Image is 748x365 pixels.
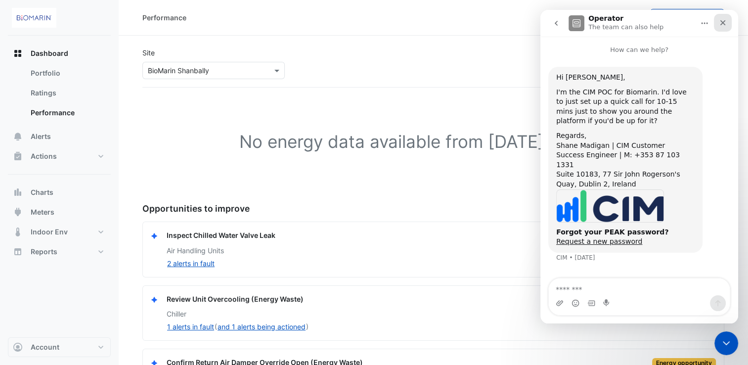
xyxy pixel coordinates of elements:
[13,132,23,141] app-icon: Alerts
[167,245,716,256] div: Air Handling Units
[8,182,111,202] button: Charts
[31,151,57,161] span: Actions
[31,132,51,141] span: Alerts
[31,187,53,197] span: Charts
[13,247,23,257] app-icon: Reports
[167,294,304,305] div: Review Unit Overcooling (Energy Waste)
[167,321,215,332] button: 1 alerts in fault
[13,48,23,58] app-icon: Dashboard
[23,103,111,123] a: Performance
[31,207,54,217] span: Meters
[142,203,724,214] h5: Opportunities to improve
[23,83,111,103] a: Ratings
[31,247,57,257] span: Reports
[13,187,23,197] app-icon: Charts
[142,12,186,23] div: Performance
[8,337,111,357] button: Account
[167,321,716,332] div: ( )
[13,227,23,237] app-icon: Indoor Env
[31,342,59,352] span: Account
[8,127,111,146] button: Alerts
[31,48,68,58] span: Dashboard
[167,258,215,269] button: 2 alerts in fault
[13,151,23,161] app-icon: Actions
[12,8,56,28] img: Company Logo
[8,242,111,262] button: Reports
[13,207,23,217] app-icon: Meters
[8,63,111,127] div: Dashboard
[23,63,111,83] a: Portfolio
[8,44,111,63] button: Dashboard
[142,47,155,58] label: Site
[650,9,724,26] button: Add Energy Target
[8,222,111,242] button: Indoor Env
[167,309,716,319] div: Chiller
[8,146,111,166] button: Actions
[158,131,708,152] h1: No energy data available from [DATE] to [DATE]
[167,230,275,241] div: Inspect Chilled Water Valve Leak
[31,227,68,237] span: Indoor Env
[714,331,738,355] iframe: Intercom live chat
[217,321,306,332] button: and 1 alerts being actioned
[8,202,111,222] button: Meters
[540,10,738,323] iframe: Intercom live chat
